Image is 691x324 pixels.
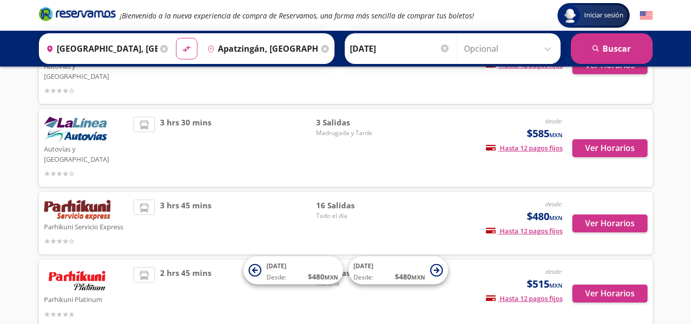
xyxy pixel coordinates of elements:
[316,117,388,128] span: 3 Salidas
[580,10,628,20] span: Iniciar sesión
[545,267,563,276] em: desde:
[324,273,338,281] small: MXN
[308,271,338,282] span: $ 480
[120,11,474,20] em: ¡Bienvenido a la nueva experiencia de compra de Reservamos, una forma más sencilla de comprar tus...
[527,209,563,224] span: $480
[549,131,563,139] small: MXN
[316,200,388,211] span: 16 Salidas
[42,36,158,61] input: Buscar Origen
[44,293,129,305] p: Parhikuni Platinum
[572,285,648,303] button: Ver Horarios
[243,256,343,285] button: [DATE]Desde:$480MXN
[160,267,211,320] span: 2 hrs 45 mins
[572,214,648,232] button: Ver Horarios
[44,142,129,164] p: Autovías y [GEOGRAPHIC_DATA]
[353,262,373,270] span: [DATE]
[44,117,107,142] img: Autovías y La Línea
[160,117,211,179] span: 3 hrs 30 mins
[316,128,388,138] span: Madrugada y Tarde
[44,220,129,232] p: Parhikuni Servicio Express
[545,200,563,208] em: desde:
[44,267,110,293] img: Parhikuni Platinum
[486,226,563,235] span: Hasta 12 pagos fijos
[486,294,563,303] span: Hasta 12 pagos fijos
[527,126,563,141] span: $585
[572,139,648,157] button: Ver Horarios
[266,262,286,270] span: [DATE]
[640,9,653,22] button: English
[411,273,425,281] small: MXN
[203,36,319,61] input: Buscar Destino
[160,200,211,247] span: 3 hrs 45 mins
[549,282,563,289] small: MXN
[464,36,555,61] input: Opcional
[39,6,116,25] a: Brand Logo
[44,59,129,81] p: Autovías y [GEOGRAPHIC_DATA]
[44,200,110,220] img: Parhikuni Servicio Express
[266,273,286,282] span: Desde:
[571,33,653,64] button: Buscar
[486,143,563,153] span: Hasta 12 pagos fijos
[549,214,563,222] small: MXN
[350,36,450,61] input: Elegir Fecha
[395,271,425,282] span: $ 480
[527,276,563,292] span: $515
[39,6,116,21] i: Brand Logo
[545,117,563,125] em: desde:
[348,256,448,285] button: [DATE]Desde:$480MXN
[316,211,388,221] span: Todo el día
[353,273,373,282] span: Desde:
